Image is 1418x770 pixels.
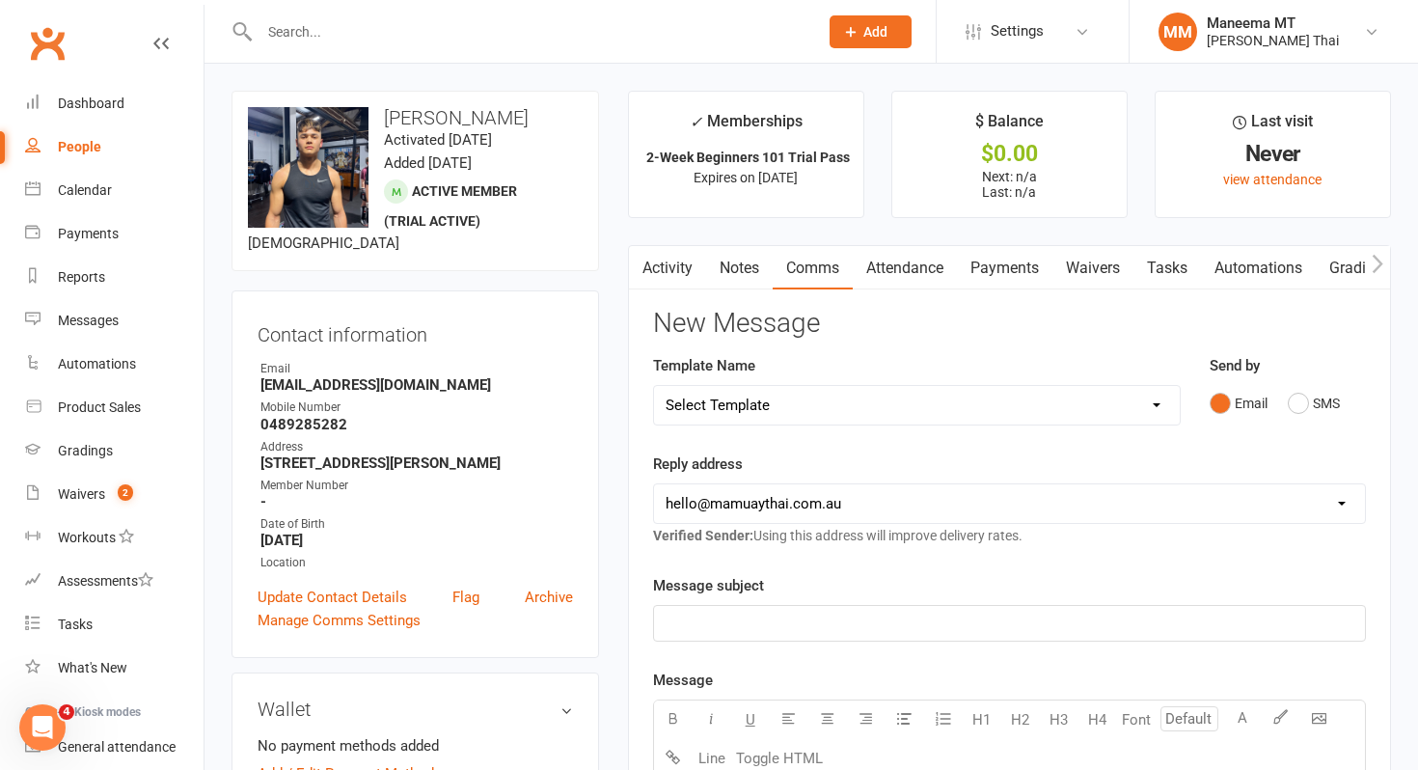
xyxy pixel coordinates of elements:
[1052,246,1133,290] a: Waivers
[25,299,204,343] a: Messages
[1133,246,1201,290] a: Tasks
[910,169,1109,200] p: Next: n/a Last: n/a
[258,316,573,345] h3: Contact information
[58,139,101,154] div: People
[690,113,702,131] i: ✓
[260,376,573,394] strong: [EMAIL_ADDRESS][DOMAIN_NAME]
[25,256,204,299] a: Reports
[25,169,204,212] a: Calendar
[653,528,753,543] strong: Verified Sender:
[731,701,770,739] button: U
[25,603,204,646] a: Tasks
[1233,109,1313,144] div: Last visit
[58,269,105,285] div: Reports
[706,246,773,290] a: Notes
[260,438,573,456] div: Address
[975,109,1044,144] div: $ Balance
[58,96,124,111] div: Dashboard
[1210,385,1268,422] button: Email
[1001,701,1040,739] button: H2
[653,309,1366,339] h3: New Message
[58,313,119,328] div: Messages
[58,443,113,458] div: Gradings
[690,109,803,145] div: Memberships
[746,711,755,729] span: U
[260,554,573,572] div: Location
[59,704,74,720] span: 4
[1223,172,1322,187] a: view attendance
[58,739,176,755] div: General attendance
[653,354,755,377] label: Template Name
[260,416,573,433] strong: 0489285282
[58,617,93,632] div: Tasks
[248,107,583,128] h3: [PERSON_NAME]
[254,18,804,45] input: Search...
[525,586,573,609] a: Archive
[863,24,887,40] span: Add
[1078,701,1117,739] button: H4
[260,532,573,549] strong: [DATE]
[58,356,136,371] div: Automations
[25,343,204,386] a: Automations
[58,530,116,545] div: Workouts
[384,183,517,229] span: Active member (trial active)
[25,386,204,429] a: Product Sales
[258,586,407,609] a: Update Contact Details
[1207,14,1339,32] div: Maneema MT
[1201,246,1316,290] a: Automations
[646,150,850,165] strong: 2-Week Beginners 101 Trial Pass
[653,574,764,597] label: Message subject
[25,646,204,690] a: What's New
[1117,701,1156,739] button: Font
[694,170,798,185] span: Expires on [DATE]
[260,454,573,472] strong: [STREET_ADDRESS][PERSON_NAME]
[58,573,153,589] div: Assessments
[653,528,1023,543] span: Using this address will improve delivery rates.
[910,144,1109,164] div: $0.00
[1288,385,1340,422] button: SMS
[853,246,957,290] a: Attendance
[58,226,119,241] div: Payments
[260,515,573,534] div: Date of Birth
[19,704,66,751] iframe: Intercom live chat
[25,726,204,769] a: General attendance kiosk mode
[25,212,204,256] a: Payments
[452,586,479,609] a: Flag
[991,10,1044,53] span: Settings
[260,360,573,378] div: Email
[248,107,368,228] img: image1754299954.png
[23,19,71,68] a: Clubworx
[963,701,1001,739] button: H1
[260,399,573,417] div: Mobile Number
[830,15,912,48] button: Add
[1040,701,1078,739] button: H3
[260,477,573,495] div: Member Number
[773,246,853,290] a: Comms
[25,516,204,560] a: Workouts
[957,246,1052,290] a: Payments
[1210,354,1260,377] label: Send by
[58,486,105,502] div: Waivers
[1223,701,1262,739] button: A
[258,699,573,720] h3: Wallet
[653,453,743,476] label: Reply address
[258,609,421,632] a: Manage Comms Settings
[260,493,573,510] strong: -
[25,429,204,473] a: Gradings
[653,669,713,692] label: Message
[1207,32,1339,49] div: [PERSON_NAME] Thai
[1160,706,1218,731] input: Default
[384,131,492,149] time: Activated [DATE]
[25,560,204,603] a: Assessments
[384,154,472,172] time: Added [DATE]
[248,234,399,252] span: [DEMOGRAPHIC_DATA]
[25,82,204,125] a: Dashboard
[58,399,141,415] div: Product Sales
[1159,13,1197,51] div: MM
[25,125,204,169] a: People
[629,246,706,290] a: Activity
[58,182,112,198] div: Calendar
[25,473,204,516] a: Waivers 2
[258,734,573,757] li: No payment methods added
[118,484,133,501] span: 2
